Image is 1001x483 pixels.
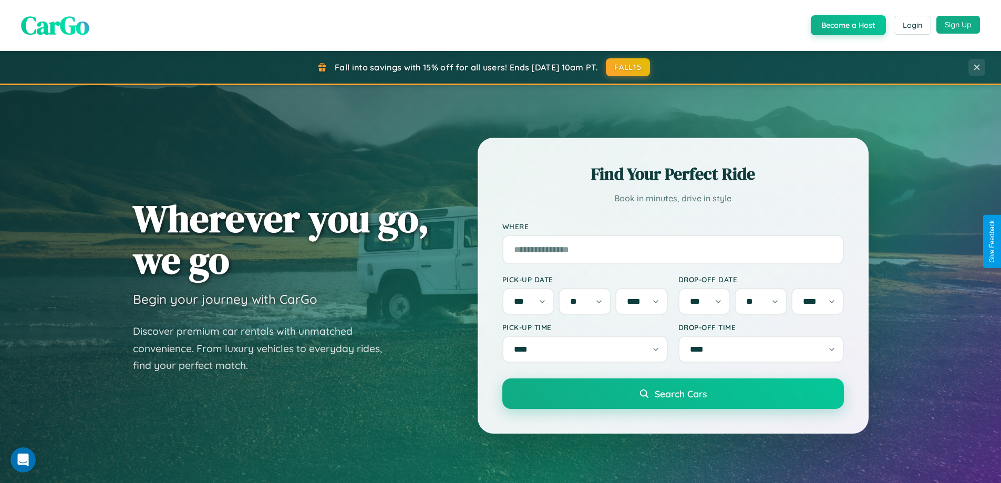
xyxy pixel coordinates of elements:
span: Search Cars [655,388,707,399]
button: FALL15 [606,58,650,76]
h2: Find Your Perfect Ride [502,162,844,186]
button: Become a Host [811,15,886,35]
label: Pick-up Time [502,323,668,332]
p: Discover premium car rentals with unmatched convenience. From luxury vehicles to everyday rides, ... [133,323,396,374]
div: Give Feedback [988,220,996,263]
h1: Wherever you go, we go [133,198,429,281]
iframe: Intercom live chat [11,447,36,472]
p: Book in minutes, drive in style [502,191,844,206]
label: Pick-up Date [502,275,668,284]
label: Drop-off Time [678,323,844,332]
button: Login [894,16,931,35]
button: Sign Up [936,16,980,34]
span: Fall into savings with 15% off for all users! Ends [DATE] 10am PT. [335,62,598,73]
label: Drop-off Date [678,275,844,284]
span: CarGo [21,8,89,43]
button: Search Cars [502,378,844,409]
label: Where [502,222,844,231]
h3: Begin your journey with CarGo [133,291,317,307]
